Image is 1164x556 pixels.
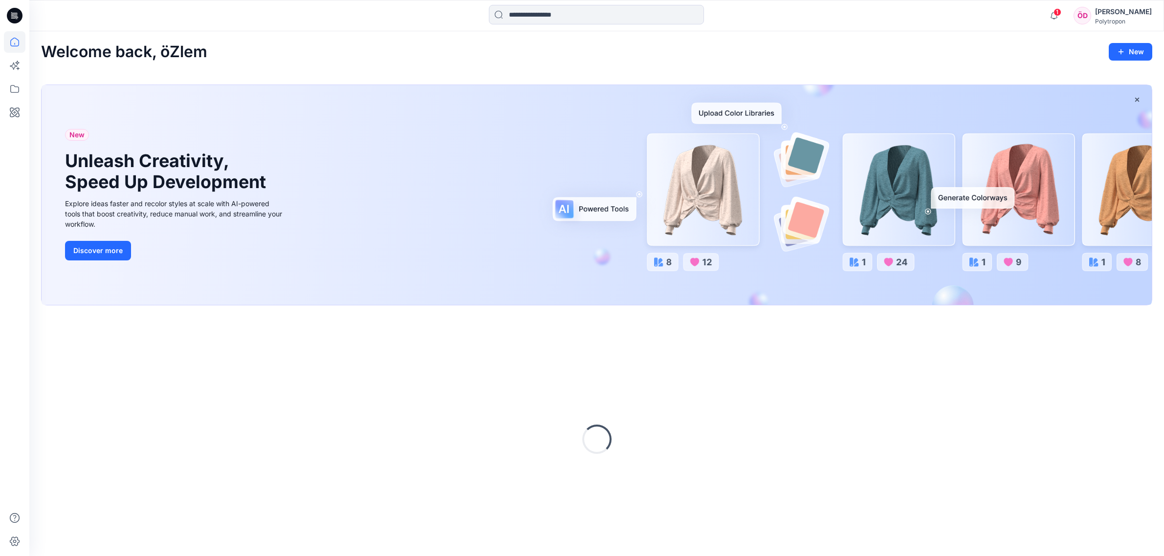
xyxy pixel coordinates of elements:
[1054,8,1061,16] span: 1
[1095,18,1152,25] div: Polytropon
[1095,6,1152,18] div: [PERSON_NAME]
[65,198,285,229] div: Explore ideas faster and recolor styles at scale with AI-powered tools that boost creativity, red...
[69,129,85,141] span: New
[41,43,207,61] h2: Welcome back, öZlem
[1074,7,1091,24] div: ÖD
[65,241,131,260] button: Discover more
[1109,43,1152,61] button: New
[65,150,270,192] h1: Unleash Creativity, Speed Up Development
[65,241,285,260] a: Discover more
